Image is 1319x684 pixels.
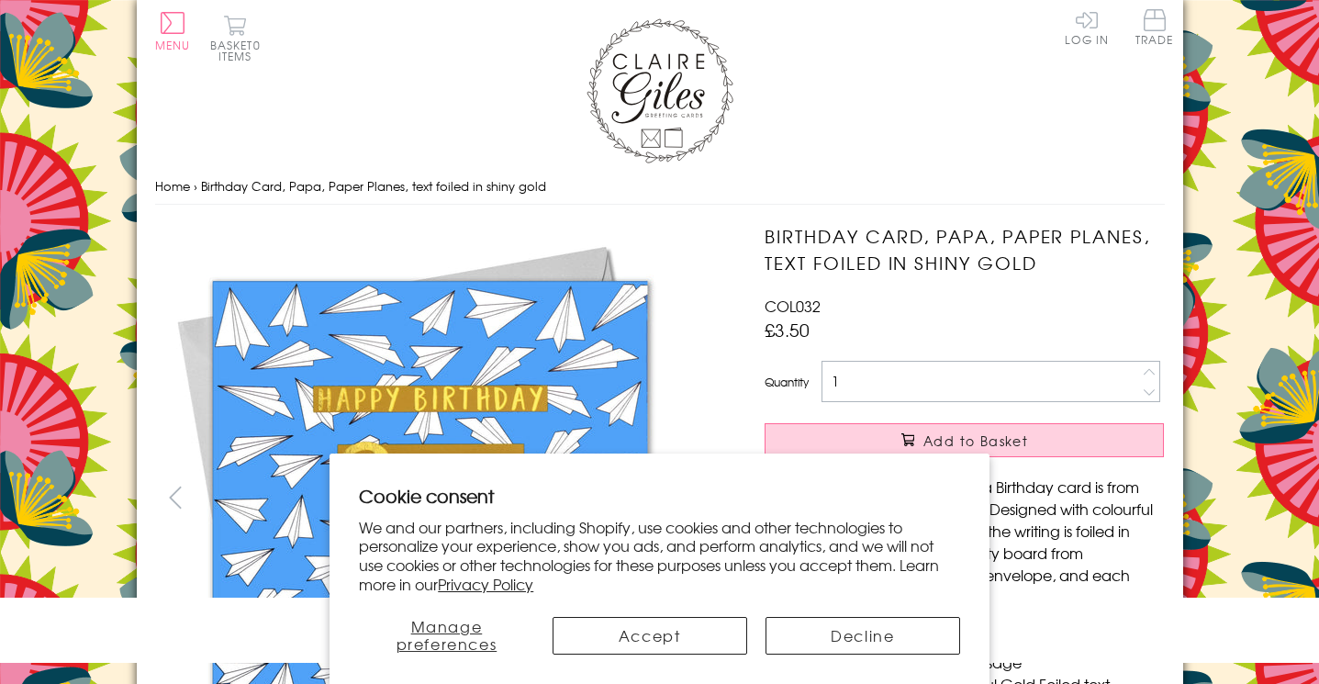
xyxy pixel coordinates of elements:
nav: breadcrumbs [155,168,1165,206]
a: Home [155,177,190,195]
button: Manage preferences [359,617,533,655]
span: COL032 [765,295,821,317]
span: 0 items [218,37,261,64]
span: Manage preferences [397,615,497,655]
span: › [194,177,197,195]
span: Add to Basket [923,432,1028,450]
img: Claire Giles Greetings Cards [587,18,733,163]
button: Decline [766,617,960,655]
a: Privacy Policy [438,573,533,595]
p: We and our partners, including Shopify, use cookies and other technologies to personalize your ex... [359,518,960,594]
button: Menu [155,12,191,50]
a: Trade [1135,9,1174,49]
button: Basket0 items [210,15,261,62]
button: Accept [553,617,747,655]
label: Quantity [765,374,809,390]
h2: Cookie consent [359,483,960,509]
span: Menu [155,37,191,53]
span: Birthday Card, Papa, Paper Planes, text foiled in shiny gold [201,177,546,195]
span: Trade [1135,9,1174,45]
h1: Birthday Card, Papa, Paper Planes, text foiled in shiny gold [765,223,1164,276]
span: £3.50 [765,317,810,342]
button: prev [155,477,196,518]
a: Log In [1065,9,1109,45]
button: Add to Basket [765,423,1164,457]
